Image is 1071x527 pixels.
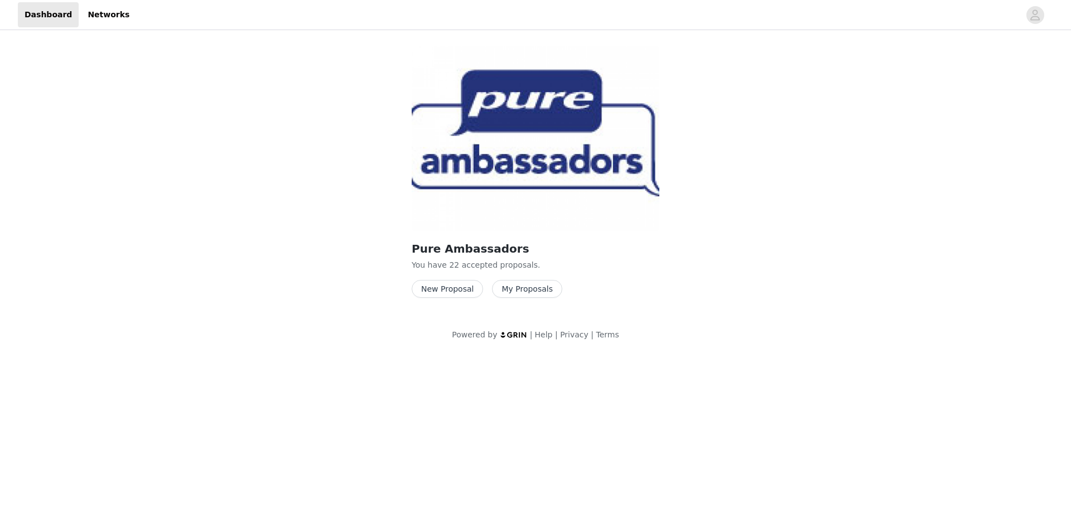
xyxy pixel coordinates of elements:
h2: Pure Ambassadors [412,240,659,257]
a: Dashboard [18,2,79,27]
a: Privacy [560,330,588,339]
span: | [591,330,594,339]
button: New Proposal [412,280,483,298]
img: Pure Encapsulations [412,46,659,231]
a: Help [535,330,553,339]
p: You have 22 accepted proposal . [412,259,659,271]
span: | [530,330,533,339]
span: s [534,260,538,269]
button: My Proposals [492,280,562,298]
a: Terms [596,330,619,339]
img: logo [500,331,528,339]
div: avatar [1030,6,1040,24]
a: Networks [81,2,136,27]
span: Powered by [452,330,497,339]
span: | [555,330,558,339]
